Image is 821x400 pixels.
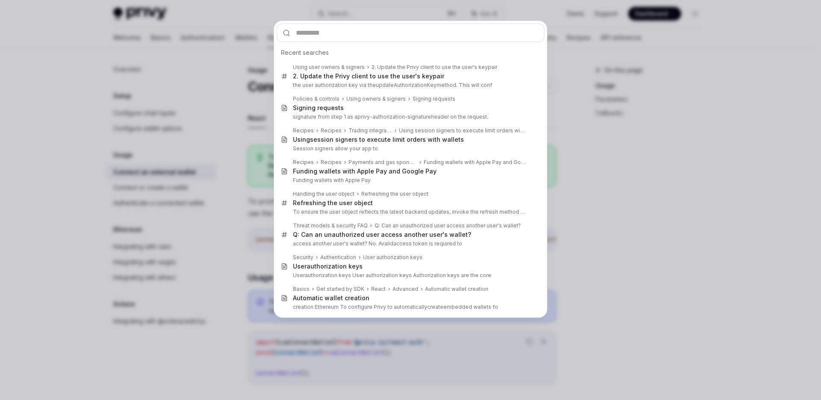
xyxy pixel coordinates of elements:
[293,104,344,112] div: Signing requests
[399,127,526,134] div: Using session signers to execute limit orders with wallets
[372,64,497,71] div: 2. Update the Privy client to use the user's keypair
[361,191,381,197] b: Refresh
[293,294,369,302] div: Automatic wallet creation
[293,127,314,134] div: Recipes
[293,159,314,166] div: Recipes
[293,113,526,120] p: signature from step 1 as a header on the request.
[293,199,316,206] b: Refresh
[348,159,417,166] div: Payments and gas sponsorship
[293,254,313,261] div: Security
[293,177,526,184] p: Funding wallets with Apple Pay
[425,286,488,293] div: Automatic wallet creation
[293,263,307,270] b: User
[293,167,308,175] b: Fund
[293,240,526,247] p: access another user's wallet? No. A access token is required to
[293,64,365,71] div: Using user owners & signers
[293,167,437,175] div: ing wallets with Apple Pay and Google Pay
[293,145,526,152] p: Session signers allow your app to
[381,240,393,247] b: valid
[371,286,386,293] div: React
[293,222,368,229] div: Threat models & security FAQ
[363,254,422,261] div: User authorization keys
[293,231,471,239] div: Q: Can an unauthorized user access another user's wallet?
[293,272,526,279] p: authorization keys User authorization keys Authorization keys are the core
[293,286,310,293] div: Basics
[321,127,342,134] div: Recipes
[320,254,356,261] div: Authentication
[424,159,526,166] div: Funding wallets with Apple Pay and Google Pay
[321,159,342,166] div: Recipes
[293,96,340,102] div: Policies & controls
[293,304,526,310] p: creation Ethereum To configure Privy to automatically embedded wallets fo
[293,272,305,278] b: User
[375,222,521,229] div: Q: Can an unauthorized user access another user's wallet?
[293,199,373,207] div: ing the user object
[293,136,464,143] div: Using s to execute limit orders with wallets
[357,113,431,120] b: privy-authorization-signature
[293,263,363,270] div: authorization keys
[393,286,418,293] div: Advanced
[281,48,329,57] span: Recent searches
[293,72,444,80] div: 2. Update the Privy client to use the user's keypair
[293,209,526,215] p: To ensure the user object reflects the latest backend updates, invoke the refresh method on the use
[348,127,392,134] div: Trading integrations
[293,191,354,197] div: Handling the user object
[361,191,428,197] div: ing the user object
[316,286,364,293] div: Get started by SDK
[293,82,526,89] p: the user authorization key via the method. This will conf
[310,136,354,143] b: session signer
[427,304,443,310] b: create
[376,82,437,88] b: updateAuthorizationKey
[413,96,455,102] div: Signing requests
[346,96,406,102] div: Using owners & signers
